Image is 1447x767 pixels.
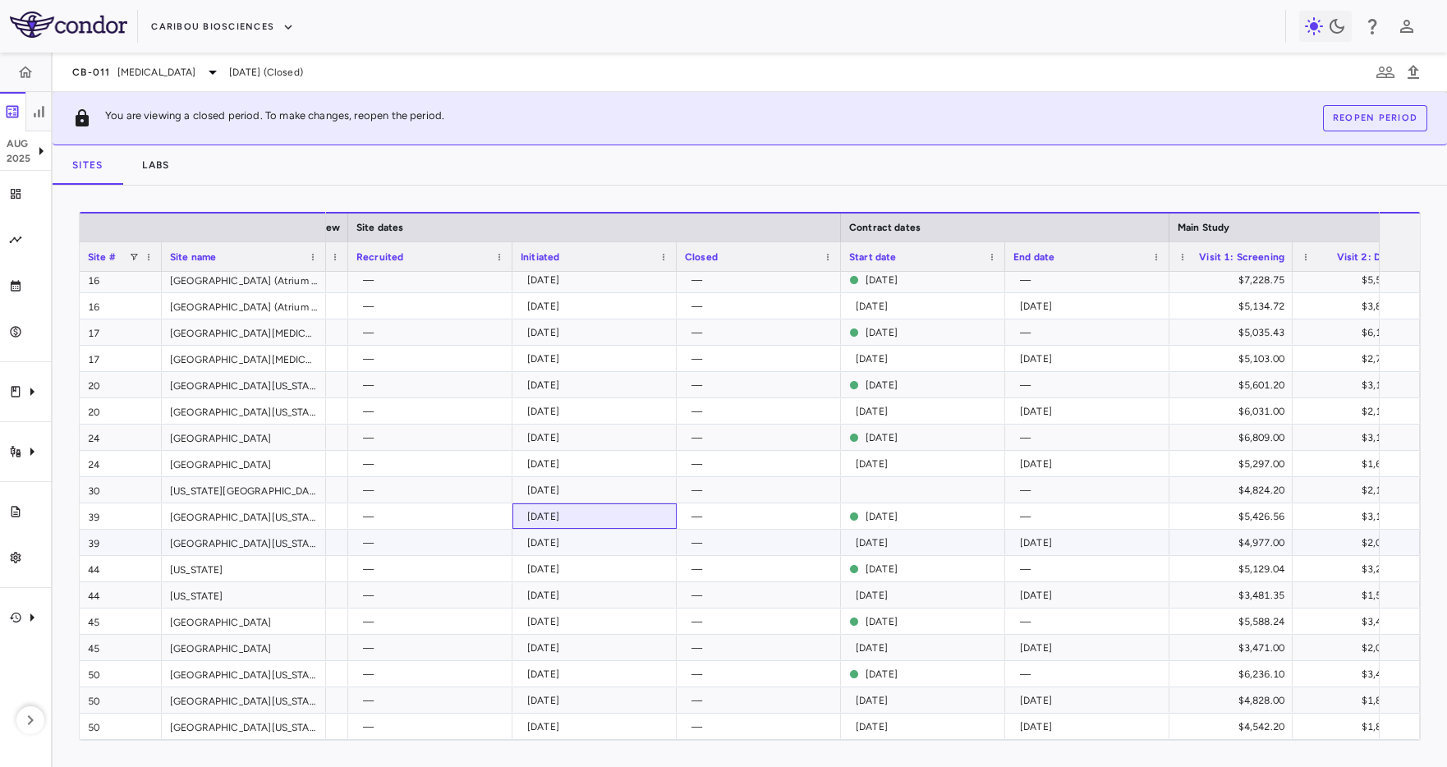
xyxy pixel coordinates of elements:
div: — [691,425,833,451]
div: $1,689.13 [1307,451,1408,477]
div: [GEOGRAPHIC_DATA] [162,635,326,660]
div: — [1020,372,1161,398]
span: This is the current site contract. [849,609,997,633]
div: [GEOGRAPHIC_DATA][MEDICAL_DATA] [162,319,326,345]
div: $6,809.00 [1184,425,1284,451]
div: — [363,425,504,451]
div: 39 [80,530,162,555]
div: — [691,372,833,398]
div: [GEOGRAPHIC_DATA][US_STATE] ([GEOGRAPHIC_DATA]) [162,687,326,713]
div: $4,828.00 [1184,687,1284,714]
div: — [363,503,504,530]
div: $2,700.00 [1307,346,1408,372]
span: This is the current site contract. [849,557,997,581]
div: [GEOGRAPHIC_DATA] (Atrium Health/[PERSON_NAME]) [162,293,326,319]
div: — [363,346,504,372]
div: — [691,346,833,372]
div: [DATE] [856,714,997,740]
span: End date [1013,251,1054,263]
div: — [691,530,833,556]
div: [DATE] [527,582,668,609]
span: [DATE] (Closed) [229,65,303,80]
p: You are viewing a closed period. To make changes, reopen the period. [105,108,444,128]
span: Contract dates [849,222,921,233]
div: [DATE] [1020,398,1161,425]
div: $2,084.00 [1307,635,1408,661]
div: [GEOGRAPHIC_DATA][US_STATE] [162,372,326,397]
div: [DATE] [527,477,668,503]
div: $2,143.05 [1307,477,1408,503]
div: [DATE] [1020,714,1161,740]
div: 17 [80,346,162,371]
span: Visit 2: Day - 5 [1337,251,1408,263]
span: CB-011 [72,66,111,79]
div: [DATE] [527,267,668,293]
div: — [691,556,833,582]
div: — [363,714,504,740]
div: — [363,687,504,714]
div: $7,228.75 [1184,267,1284,293]
span: Site # [88,251,116,263]
div: [DATE] [866,503,997,530]
div: — [363,398,504,425]
div: — [363,293,504,319]
div: [DATE] [527,661,668,687]
div: [DATE] [527,425,668,451]
div: 45 [80,635,162,660]
div: [DATE] [1020,346,1161,372]
div: 17 [80,319,162,345]
div: [DATE] [527,687,668,714]
div: $5,129.04 [1184,556,1284,582]
div: — [1020,267,1161,293]
div: — [363,530,504,556]
div: $4,542.20 [1184,714,1284,740]
div: $3,107.20 [1307,503,1408,530]
div: [DATE] [856,398,997,425]
div: [DATE] [1020,451,1161,477]
div: 44 [80,556,162,581]
div: — [363,609,504,635]
div: [DATE] [527,714,668,740]
div: $5,103.00 [1184,346,1284,372]
div: $3,170.44 [1307,372,1408,398]
div: [DATE] [866,425,997,451]
div: [DATE] [866,319,997,346]
div: — [1020,609,1161,635]
div: $3,450.32 [1307,609,1408,635]
div: — [363,267,504,293]
span: This is the current site contract. [849,504,997,528]
span: Initiated [521,251,559,263]
div: [DATE] [527,635,668,661]
div: 16 [80,293,162,319]
div: 45 [80,609,162,634]
div: [DATE] [1020,687,1161,714]
span: This is the current site contract. [849,373,997,397]
div: — [1020,503,1161,530]
div: [DATE] [527,556,668,582]
div: $1,821.30 [1307,714,1408,740]
div: [DATE] [866,609,997,635]
div: [GEOGRAPHIC_DATA][US_STATE] [162,398,326,424]
div: [GEOGRAPHIC_DATA][MEDICAL_DATA] [162,346,326,371]
span: This is the current site contract. [849,425,997,449]
div: [DATE] [856,293,997,319]
div: — [363,661,504,687]
div: — [691,398,833,425]
div: [DATE] [866,372,997,398]
div: [DATE] [527,530,668,556]
div: [GEOGRAPHIC_DATA][US_STATE] ([GEOGRAPHIC_DATA]) [162,661,326,687]
div: — [1020,556,1161,582]
div: — [363,635,504,661]
div: — [363,319,504,346]
div: 39 [80,503,162,529]
div: — [363,451,504,477]
div: — [691,503,833,530]
div: $5,297.00 [1184,451,1284,477]
div: [DATE] [1020,530,1161,556]
div: — [691,451,833,477]
div: — [363,372,504,398]
div: 50 [80,714,162,739]
p: Aug [7,136,31,151]
div: [DATE] [1020,635,1161,661]
div: [DATE] [856,346,997,372]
